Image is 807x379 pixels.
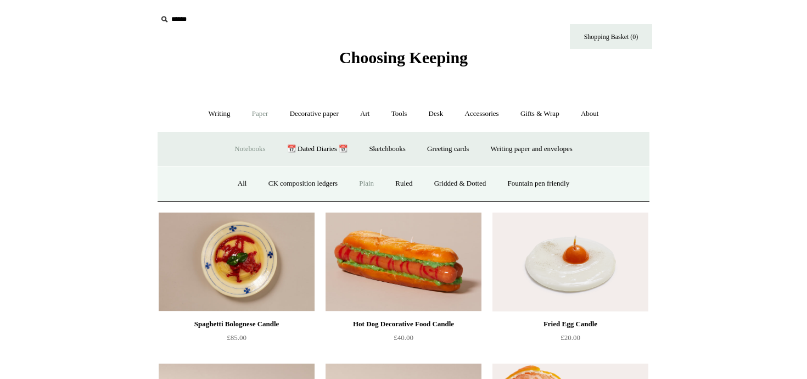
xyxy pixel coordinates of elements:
img: Hot Dog Decorative Food Candle [326,213,481,311]
a: Spaghetti Bolognese Candle Spaghetti Bolognese Candle [159,213,315,311]
a: CK composition ledgers [259,169,348,198]
a: Tools [382,99,417,129]
span: £85.00 [227,333,246,342]
a: 📆 Dated Diaries 📆 [277,135,357,164]
a: Paper [242,99,278,129]
a: Hot Dog Decorative Food Candle Hot Dog Decorative Food Candle [326,213,481,311]
img: Fried Egg Candle [492,213,648,311]
img: Spaghetti Bolognese Candle [159,213,315,311]
a: All [228,169,257,198]
a: Gridded & Dotted [424,169,496,198]
a: Spaghetti Bolognese Candle £85.00 [159,317,315,363]
span: £20.00 [561,333,580,342]
div: Fried Egg Candle [495,317,646,331]
a: Greeting cards [417,135,479,164]
a: Choosing Keeping [339,57,468,65]
span: Choosing Keeping [339,48,468,66]
a: Fountain pen friendly [498,169,580,198]
span: £40.00 [394,333,413,342]
a: Shopping Basket (0) [570,24,652,49]
a: Writing [199,99,240,129]
a: Hot Dog Decorative Food Candle £40.00 [326,317,481,363]
a: Fried Egg Candle £20.00 [492,317,648,363]
a: About [571,99,609,129]
div: Hot Dog Decorative Food Candle [328,317,479,331]
a: Fried Egg Candle Fried Egg Candle [492,213,648,311]
a: Accessories [455,99,509,129]
a: Writing paper and envelopes [481,135,582,164]
div: Spaghetti Bolognese Candle [161,317,312,331]
a: Gifts & Wrap [511,99,569,129]
a: Decorative paper [280,99,349,129]
a: Notebooks [225,135,275,164]
a: Desk [419,99,453,129]
a: Art [350,99,379,129]
a: Plain [349,169,384,198]
a: Sketchbooks [359,135,415,164]
a: Ruled [385,169,422,198]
